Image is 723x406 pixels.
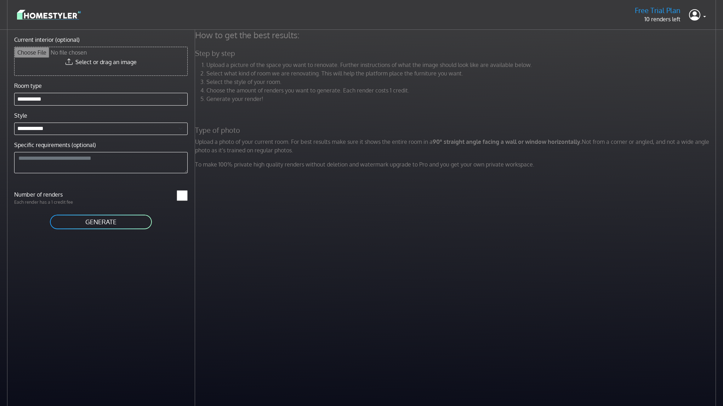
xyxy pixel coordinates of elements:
[10,190,101,199] label: Number of renders
[635,15,681,23] p: 10 renders left
[191,137,722,154] p: Upload a photo of your current room. For best results make sure it shows the entire room in a Not...
[191,126,722,135] h5: Type of photo
[10,199,101,205] p: Each render has a 1 credit fee
[14,35,80,44] label: Current interior (optional)
[206,61,718,69] li: Upload a picture of the space you want to renovate. Further instructions of what the image should...
[433,138,582,145] strong: 90° straight angle facing a wall or window horizontally.
[206,86,718,95] li: Choose the amount of renders you want to generate. Each render costs 1 credit.
[206,78,718,86] li: Select the style of your room.
[17,9,81,21] img: logo-3de290ba35641baa71223ecac5eacb59cb85b4c7fdf211dc9aaecaaee71ea2f8.svg
[206,95,718,103] li: Generate your render!
[14,111,27,120] label: Style
[635,6,681,15] h5: Free Trial Plan
[14,81,42,90] label: Room type
[14,141,96,149] label: Specific requirements (optional)
[191,160,722,169] p: To make 100% private high quality renders without deletion and watermark upgrade to Pro and you g...
[49,214,153,230] button: GENERATE
[191,49,722,58] h5: Step by step
[191,30,722,40] h4: How to get the best results:
[206,69,718,78] li: Select what kind of room we are renovating. This will help the platform place the furniture you w...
